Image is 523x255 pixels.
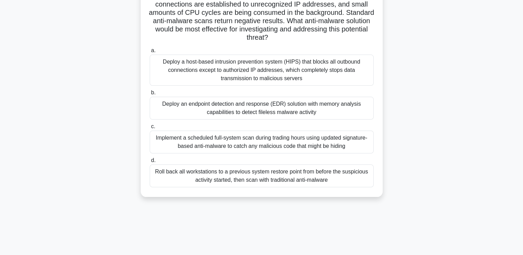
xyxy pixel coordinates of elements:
[150,97,374,120] div: Deploy an endpoint detection and response (EDR) solution with memory analysis capabilities to det...
[151,123,155,129] span: c.
[150,55,374,86] div: Deploy a host-based intrusion prevention system (HIPS) that blocks all outbound connections excep...
[150,164,374,187] div: Roll back all workstations to a previous system restore point from before the suspicious activity...
[151,47,156,53] span: a.
[151,157,156,163] span: d.
[151,89,156,95] span: b.
[150,131,374,153] div: Implement a scheduled full-system scan during trading hours using updated signature-based anti-ma...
